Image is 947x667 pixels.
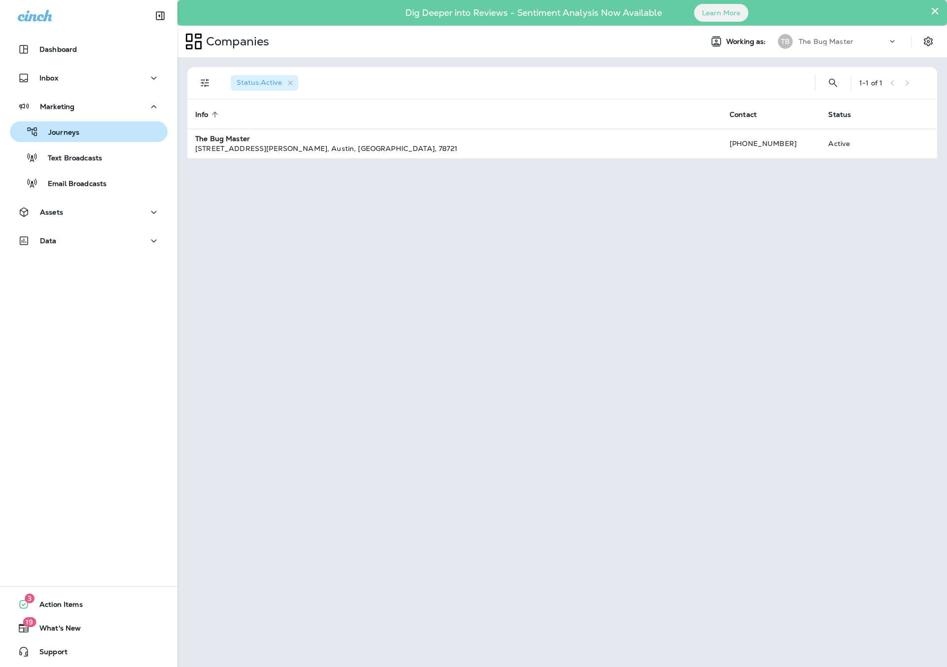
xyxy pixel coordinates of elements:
button: Settings [919,33,937,50]
strong: The Bug Master [195,134,250,143]
span: Info [195,111,209,119]
span: Contact [730,111,757,119]
span: Info [195,110,221,119]
button: Inbox [10,68,168,88]
p: Email Broadcasts [38,180,106,189]
span: 3 [25,593,35,603]
button: Text Broadcasts [10,147,168,168]
p: Inbox [39,74,58,82]
p: Dig Deeper into Reviews - Sentiment Analysis Now Available [377,11,691,14]
span: Contact [730,110,770,119]
button: Marketing [10,97,168,116]
span: Support [30,648,68,660]
button: Learn More [694,4,748,22]
button: Data [10,231,168,251]
button: Filters [195,73,215,93]
button: 19What's New [10,618,168,638]
span: Status [828,111,851,119]
p: Marketing [40,103,74,111]
span: Action Items [30,600,83,612]
p: Assets [40,208,63,216]
button: Search Companies [823,73,843,93]
div: 1 - 1 of 1 [859,79,882,87]
p: Journeys [38,128,79,138]
p: Dashboard [39,45,77,53]
span: Status [828,110,864,119]
p: Text Broadcasts [38,154,102,163]
span: Status : Active [237,78,282,87]
div: Status:Active [231,75,298,91]
button: Assets [10,202,168,222]
td: Active [820,129,883,158]
td: [PHONE_NUMBER] [722,129,820,158]
span: 19 [23,617,36,627]
span: What's New [30,624,81,636]
button: Email Broadcasts [10,173,168,193]
button: Journeys [10,121,168,142]
p: The Bug Master [799,37,853,45]
p: Data [40,237,57,245]
button: Collapse Sidebar [146,6,174,26]
div: TB [778,34,793,49]
button: 3Action Items [10,594,168,614]
button: Close [930,3,940,19]
span: Working as: [726,37,768,46]
button: Dashboard [10,39,168,59]
div: [STREET_ADDRESS][PERSON_NAME] , Austin , [GEOGRAPHIC_DATA] , 78721 [195,144,714,153]
p: Companies [202,34,269,49]
button: Support [10,642,168,662]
